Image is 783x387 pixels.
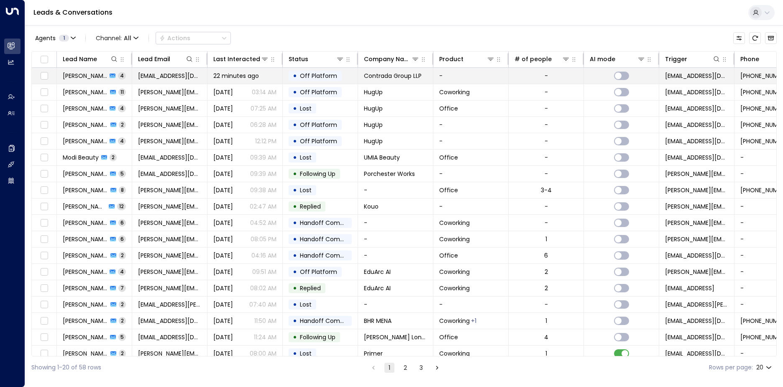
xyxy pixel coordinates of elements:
[756,361,773,374] div: 20
[439,104,458,113] span: Office
[545,170,548,178] div: -
[665,137,728,145] span: reception@paddingtonworks.com
[364,284,391,292] span: EduArc AI
[250,202,276,211] p: 02:47 AM
[439,284,470,292] span: Coworking
[63,349,108,358] span: Gabriel Le Roux
[156,32,231,44] div: Button group with a nested menu
[39,54,49,65] span: Toggle select all
[118,284,126,292] span: 7
[439,88,470,96] span: Coworking
[293,118,297,132] div: •
[300,349,312,358] span: Lost
[293,150,297,165] div: •
[439,54,495,64] div: Product
[213,349,233,358] span: Sep 02, 2025
[119,301,126,308] span: 2
[254,317,276,325] p: 11:50 AM
[63,235,107,243] span: Richard Vatner
[118,137,126,144] span: 4
[31,32,79,44] button: Agents1
[213,137,233,145] span: Aug 06, 2025
[138,300,201,309] span: arjun.bhati@iwgplc.com
[433,117,509,133] td: -
[63,72,107,80] span: Martin Burke
[439,186,458,194] span: Office
[368,362,443,373] nav: pagination navigation
[39,185,49,196] span: Toggle select row
[255,137,276,145] p: 12:12 PM
[300,121,337,129] span: Off Platform
[439,54,463,64] div: Product
[364,170,415,178] span: Porchester Works
[138,333,201,341] span: jack@zestylemons.co.uk
[541,186,552,194] div: 3-4
[665,54,687,64] div: Trigger
[300,284,321,292] span: Replied
[364,88,383,96] span: HugUp
[300,202,321,211] span: Replied
[545,219,548,227] div: -
[213,268,233,276] span: Sep 07, 2025
[63,186,108,194] span: Joshua Hone
[709,363,753,372] label: Rows per page:
[358,297,433,312] td: -
[439,235,470,243] span: Coworking
[138,137,201,145] span: magda@hugup.com
[433,297,509,312] td: -
[92,32,142,44] button: Channel:All
[213,202,233,211] span: Sep 11, 2025
[300,333,335,341] span: Following Up
[63,251,108,260] span: Tom Hutchinson
[665,349,728,358] span: bookings@hubblehq.com
[590,54,615,64] div: AI mode
[364,54,411,64] div: Company Name
[39,169,49,179] span: Toggle select row
[63,121,108,129] span: Magdalena Nowak
[213,317,233,325] span: Sep 03, 2025
[740,54,759,64] div: Phone
[300,72,337,80] span: Off Platform
[293,167,297,181] div: •
[138,235,201,243] span: richard.a.vatner@gmail.com
[213,170,233,178] span: Sep 11, 2025
[293,314,297,328] div: •
[300,300,312,309] span: Lost
[416,363,426,373] button: Go to page 3
[293,69,297,83] div: •
[63,88,107,96] span: Magdalena Nowak
[213,300,233,309] span: Sep 04, 2025
[63,317,108,325] span: Krystel Bassil
[63,104,107,113] span: Magdalena Nowak
[433,199,509,214] td: -
[665,170,728,178] span: andrew.debenham@theinstantgroup.com
[545,202,548,211] div: -
[59,35,69,41] span: 1
[665,235,728,243] span: richard.a.vatner@gmail.com
[439,268,470,276] span: Coworking
[364,137,383,145] span: HugUp
[665,121,728,129] span: reception@paddingtonworks.com
[63,153,99,162] span: Modi Beauty
[39,201,49,212] span: Toggle select row
[364,202,379,211] span: Kouo
[213,54,260,64] div: Last Interacted
[439,333,458,341] span: Office
[545,72,548,80] div: -
[364,72,422,80] span: Contrada Group LLP
[364,333,427,341] span: Zesty Lemons London
[433,166,509,182] td: -
[545,300,548,309] div: -
[300,137,337,145] span: Off Platform
[300,88,337,96] span: Off Platform
[213,54,269,64] div: Last Interacted
[118,170,126,177] span: 5
[138,88,201,96] span: magda@hugup.com
[213,88,233,96] span: Yesterday
[293,101,297,116] div: •
[138,72,201,80] span: martinburke@contradagroup.com
[364,104,383,113] span: HugUp
[63,219,107,227] span: Chris Barley
[358,182,433,198] td: -
[119,350,126,357] span: 2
